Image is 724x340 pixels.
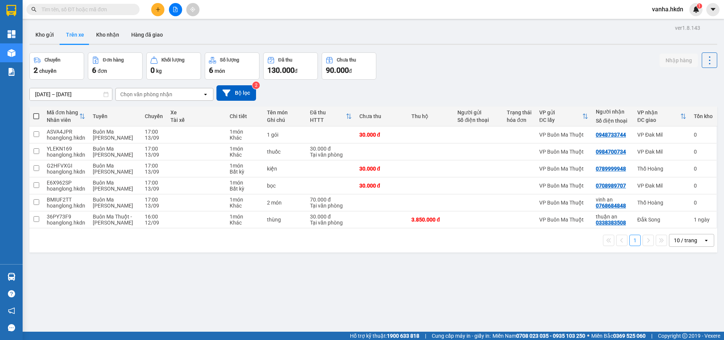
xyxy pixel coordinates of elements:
div: 3.850.000 đ [411,217,450,223]
span: Buôn Ma Thuột - [PERSON_NAME] [93,214,133,226]
div: Chi tiết [230,113,259,119]
span: | [425,332,426,340]
span: đ [349,68,352,74]
div: VP gửi [539,109,582,115]
span: 6 [209,66,213,75]
button: Số lượng6món [205,52,259,80]
div: 13/09 [145,135,163,141]
div: Thổ Hoàng [637,200,686,206]
button: plus [151,3,164,16]
div: G2HFVXGI [47,163,85,169]
span: Hỗ trợ kỹ thuật: [350,332,419,340]
span: 0 [150,66,155,75]
span: | [651,332,652,340]
div: Số lượng [220,57,239,63]
div: Đã thu [310,109,345,115]
span: Cung cấp máy in - giấy in: [432,332,491,340]
span: Buôn Ma [PERSON_NAME] [93,146,133,158]
div: 30.000 đ [359,166,404,172]
button: Chuyến2chuyến [29,52,84,80]
div: hoanglong.hkdn [47,135,85,141]
div: 0338383508 [596,220,626,226]
div: 13/09 [145,152,163,158]
div: VP Buôn Ma Thuột [539,166,588,172]
button: Đơn hàng6đơn [88,52,143,80]
div: 0 [694,149,713,155]
th: Toggle SortBy [633,106,690,126]
div: 17:00 [145,180,163,186]
span: ngày [698,217,710,223]
div: 0 [694,132,713,138]
div: ĐC lấy [539,117,582,123]
div: Số điện thoại [596,118,630,124]
div: Trạng thái [507,109,532,115]
div: 30.000 đ [359,183,404,189]
div: hoanglong.hkdn [47,220,85,226]
button: Trên xe [60,26,90,44]
div: Người nhận [596,109,630,115]
div: 36PY73F9 [47,214,85,220]
div: Thổ Hoàng [637,166,686,172]
button: Kho nhận [90,26,125,44]
button: Chưa thu90.000đ [322,52,376,80]
span: 2 [34,66,38,75]
div: 16:00 [145,214,163,220]
button: Bộ lọc [216,85,256,101]
div: VP Buôn Ma Thuột [539,200,588,206]
div: vinh an [596,197,630,203]
th: Toggle SortBy [535,106,592,126]
span: caret-down [710,6,716,13]
div: Đơn hàng [103,57,124,63]
span: kg [156,68,162,74]
div: 0768684848 [596,203,626,209]
span: search [31,7,37,12]
th: Toggle SortBy [43,106,89,126]
input: Select a date range. [30,88,112,100]
div: Tồn kho [694,113,713,119]
span: 6 [92,66,96,75]
img: solution-icon [8,68,15,76]
div: 10 / trang [674,237,697,244]
button: Khối lượng0kg [146,52,201,80]
img: warehouse-icon [8,273,15,281]
div: Số điện thoại [457,117,499,123]
span: question-circle [8,290,15,297]
span: Buôn Ma [PERSON_NAME] [93,180,133,192]
div: 1 món [230,146,259,152]
div: Khác [230,152,259,158]
span: 1 [698,3,701,9]
div: 0 [694,200,713,206]
span: Buôn Ma [PERSON_NAME] [93,129,133,141]
button: Hàng đã giao [125,26,169,44]
div: 17:00 [145,163,163,169]
strong: 0369 525 060 [613,333,646,339]
div: ASVA4JPR [47,129,85,135]
span: đ [295,68,298,74]
div: hoanglong.hkdn [47,152,85,158]
span: plus [155,7,161,12]
span: 130.000 [267,66,295,75]
div: E6X962SP [47,180,85,186]
div: HTTT [310,117,345,123]
div: Đã thu [278,57,292,63]
img: dashboard-icon [8,30,15,38]
svg: open [703,237,709,243]
div: 70.000 đ [310,197,351,203]
div: VP Đak Mil [637,183,686,189]
button: caret-down [706,3,719,16]
div: 1 gói [267,132,302,138]
div: 30.000 đ [359,132,404,138]
div: Tại văn phòng [310,152,351,158]
div: 30.000 đ [310,214,351,220]
div: 1 món [230,197,259,203]
div: Bất kỳ [230,186,259,192]
strong: 0708 023 035 - 0935 103 250 [516,333,585,339]
span: đơn [98,68,107,74]
img: logo-vxr [6,5,16,16]
sup: 1 [697,3,702,9]
span: Buôn Ma [PERSON_NAME] [93,197,133,209]
div: Xe [170,109,222,115]
div: 1 [694,217,713,223]
div: Nhân viên [47,117,79,123]
div: 0708989707 [596,183,626,189]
